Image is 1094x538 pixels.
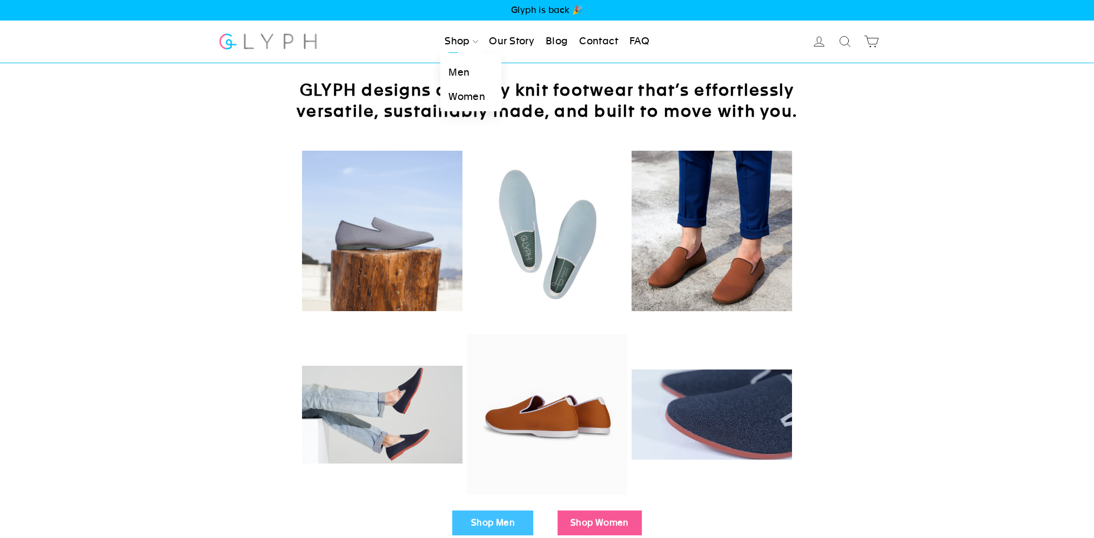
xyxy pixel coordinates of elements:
[541,30,573,53] a: Blog
[440,30,654,53] ul: Primary
[1079,223,1094,316] iframe: Glyph - Referral program
[440,85,501,109] a: Women
[485,30,539,53] a: Our Story
[440,60,501,85] a: Men
[277,79,817,122] h2: GLYPH designs digitally knit footwear that’s effortlessly versatile, sustainably made, and built ...
[452,510,533,535] a: Shop Men
[558,510,642,535] a: Shop Women
[575,30,622,53] a: Contact
[625,30,654,53] a: FAQ
[440,30,482,53] a: Shop
[218,27,319,56] img: Glyph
